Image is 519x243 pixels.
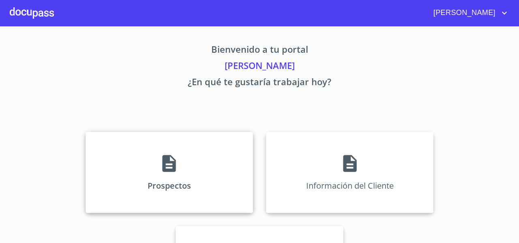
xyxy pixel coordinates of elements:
[306,180,394,191] p: Información del Cliente
[10,43,509,59] p: Bienvenido a tu portal
[427,6,500,19] span: [PERSON_NAME]
[148,180,191,191] p: Prospectos
[10,75,509,91] p: ¿En qué te gustaría trabajar hoy?
[427,6,509,19] button: account of current user
[10,59,509,75] p: [PERSON_NAME]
